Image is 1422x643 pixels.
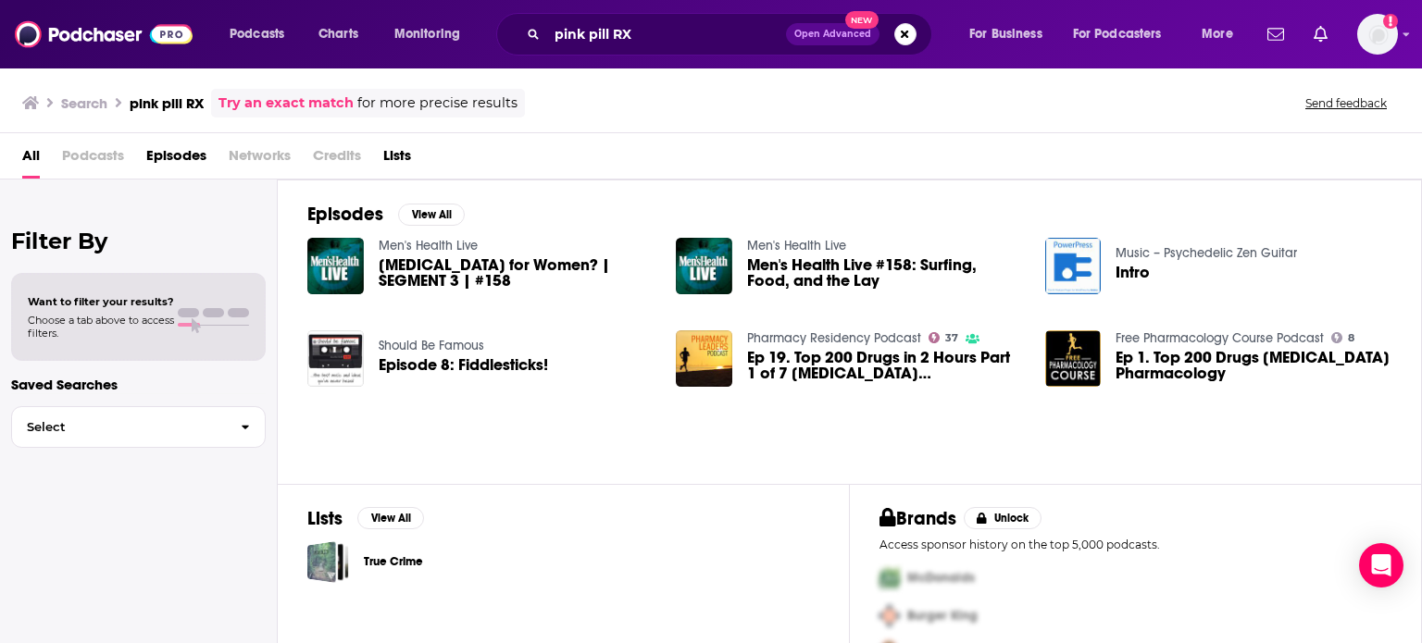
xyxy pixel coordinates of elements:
img: Men's Health Live #158: Surfing, Food, and the Lay [676,238,732,294]
a: All [22,141,40,179]
span: Networks [229,141,291,179]
a: Men's Health Live [379,238,478,253]
button: Show profile menu [1357,14,1398,55]
a: Music – Psychedelic Zen Guitar [1116,245,1297,261]
h2: Lists [307,507,343,530]
a: True Crime [364,551,423,572]
a: Try an exact match [218,93,354,114]
button: Select [11,406,266,448]
span: Choose a tab above to access filters. [28,314,174,340]
span: Select [12,421,226,433]
span: Burger King [907,608,978,624]
span: New [845,11,879,29]
button: open menu [1189,19,1256,49]
img: User Profile [1357,14,1398,55]
span: 8 [1348,334,1354,342]
a: Charts [306,19,369,49]
a: Show notifications dropdown [1306,19,1335,50]
h2: Filter By [11,228,266,254]
img: Viagra for Women? | SEGMENT 3 | #158 [307,238,364,294]
span: More [1202,21,1233,47]
button: View All [398,204,465,226]
a: Ep 19. Top 200 Drugs in 2 Hours Part 1 of 7 Gastrointestinal Pharmacology [747,350,1023,381]
img: Intro [1045,238,1102,294]
a: Men's Health Live [747,238,846,253]
h2: Episodes [307,203,383,226]
a: Intro [1116,265,1150,280]
a: True Crime [307,541,349,583]
span: McDonalds [907,570,975,586]
span: Monitoring [394,21,460,47]
a: Show notifications dropdown [1260,19,1291,50]
p: Access sponsor history on the top 5,000 podcasts. [879,538,1391,551]
a: Ep 1. Top 200 Drugs Gastrointestinal Pharmacology [1116,350,1391,381]
span: for more precise results [357,93,518,114]
span: Podcasts [62,141,124,179]
button: Unlock [964,507,1042,529]
a: Should Be Famous [379,338,484,353]
img: Ep 1. Top 200 Drugs Gastrointestinal Pharmacology [1045,330,1102,387]
a: Pharmacy Residency Podcast [747,330,921,346]
a: Episode 8: Fiddlesticks! [379,357,548,373]
button: open menu [956,19,1066,49]
button: open menu [381,19,484,49]
span: Open Advanced [794,30,871,39]
input: Search podcasts, credits, & more... [547,19,786,49]
button: open menu [217,19,308,49]
a: ListsView All [307,507,424,530]
span: Want to filter your results? [28,295,174,308]
span: Logged in as smeizlik [1357,14,1398,55]
img: Podchaser - Follow, Share and Rate Podcasts [15,17,193,52]
a: Lists [383,141,411,179]
span: [MEDICAL_DATA] for Women? | SEGMENT 3 | #158 [379,257,655,289]
svg: Add a profile image [1383,14,1398,29]
button: Send feedback [1300,95,1392,111]
span: Ep 19. Top 200 Drugs in 2 Hours Part 1 of 7 [MEDICAL_DATA] Pharmacology [747,350,1023,381]
span: For Business [969,21,1042,47]
p: Saved Searches [11,376,266,393]
a: Viagra for Women? | SEGMENT 3 | #158 [379,257,655,289]
div: Search podcasts, credits, & more... [514,13,950,56]
img: Ep 19. Top 200 Drugs in 2 Hours Part 1 of 7 Gastrointestinal Pharmacology [676,330,732,387]
span: Credits [313,141,361,179]
div: Open Intercom Messenger [1359,543,1403,587]
span: For Podcasters [1073,21,1162,47]
button: Open AdvancedNew [786,23,879,45]
img: Second Pro Logo [872,597,907,635]
a: Men's Health Live #158: Surfing, Food, and the Lay [747,257,1023,289]
span: Charts [318,21,358,47]
img: Episode 8: Fiddlesticks! [307,330,364,387]
a: Free Pharmacology Course Podcast [1116,330,1324,346]
img: First Pro Logo [872,559,907,597]
button: open menu [1061,19,1189,49]
span: Ep 1. Top 200 Drugs [MEDICAL_DATA] Pharmacology [1116,350,1391,381]
span: 37 [945,334,958,342]
a: Episodes [146,141,206,179]
a: 37 [929,332,958,343]
button: View All [357,507,424,529]
a: 8 [1331,332,1354,343]
a: EpisodesView All [307,203,465,226]
h3: pink pill RX [130,94,204,112]
h3: Search [61,94,107,112]
h2: Brands [879,507,956,530]
span: Podcasts [230,21,284,47]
